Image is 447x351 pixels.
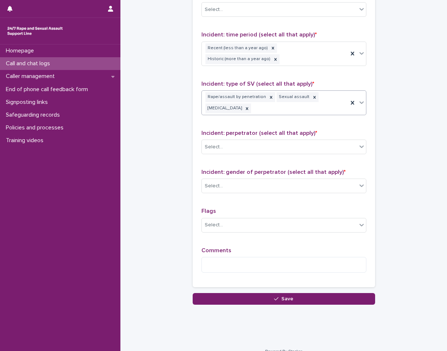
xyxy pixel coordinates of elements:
button: Save [193,293,375,305]
div: [MEDICAL_DATA] [205,104,243,113]
p: End of phone call feedback form [3,86,94,93]
span: Incident: time period (select all that apply) [201,32,317,38]
span: Comments [201,247,231,253]
div: Select... [205,6,223,13]
p: Call and chat logs [3,60,56,67]
div: Sexual assault [277,92,311,102]
p: Training videos [3,137,49,144]
div: Historic (more than a year ago) [205,54,271,64]
div: Recent (less than a year ago) [205,43,269,53]
div: Select... [205,221,223,229]
p: Signposting links [3,99,54,106]
img: rhQMoQhaT3yELyF149Cw [6,24,64,38]
p: Policies and processes [3,124,69,131]
span: Incident: gender of perpetrator (select all that apply) [201,169,346,175]
span: Flags [201,208,216,214]
div: Rape/assault by penetration [205,92,267,102]
span: Incident: type of SV (select all that apply) [201,81,314,87]
div: Select... [205,182,223,190]
div: Select... [205,143,223,151]
span: Incident: perpetrator (select all that apply) [201,130,317,136]
p: Homepage [3,47,40,54]
span: Save [281,296,293,301]
p: Caller management [3,73,61,80]
p: Safeguarding records [3,112,66,118]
